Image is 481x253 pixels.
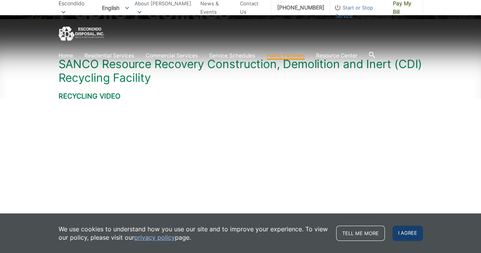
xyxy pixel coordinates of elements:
[59,107,271,227] iframe: C&D Video 2024
[59,225,329,242] p: We use cookies to understand how you use our site and to improve your experience. To view our pol...
[209,51,255,60] a: Service Schedules
[134,233,175,242] a: privacy policy
[59,51,73,60] a: Home
[267,51,305,60] a: Public Facilities
[316,51,357,60] a: Resource Center
[59,92,423,100] h2: Recycling Video
[392,226,423,241] span: I agree
[84,51,134,60] a: Residential Services
[336,226,385,241] a: Tell me more
[59,27,104,41] a: EDCD logo. Return to the homepage.
[96,2,135,14] span: English
[59,57,423,84] h1: SANCO Resource Recovery Construction, Demolition and Inert (CDI) Recycling Facility
[146,51,198,60] a: Commercial Services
